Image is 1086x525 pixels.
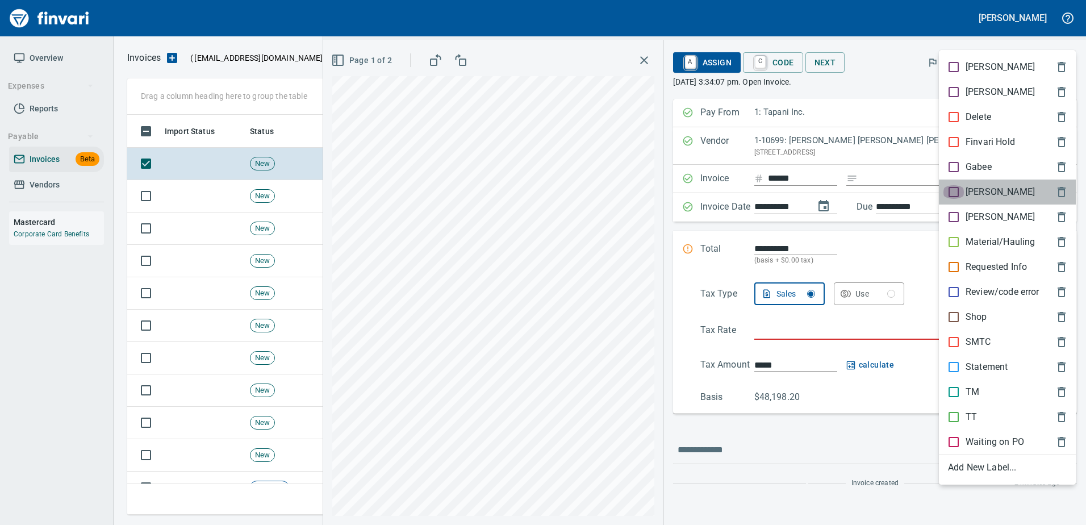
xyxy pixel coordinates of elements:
p: SMTC [966,335,991,349]
p: [PERSON_NAME] [966,210,1035,224]
p: Requested Info [966,260,1027,274]
p: [PERSON_NAME] [966,85,1035,99]
p: Gabee [966,160,992,174]
p: Delete [966,110,991,124]
p: Review/code error [966,285,1039,299]
p: [PERSON_NAME] [966,60,1035,74]
p: Waiting on PO [966,435,1024,449]
p: TM [966,385,979,399]
span: Add New Label... [948,461,1067,474]
p: Shop [966,310,987,324]
p: Material/Hauling [966,235,1035,249]
p: [PERSON_NAME] [966,185,1035,199]
p: TT [966,410,977,424]
p: Statement [966,360,1008,374]
p: Finvari Hold [966,135,1015,149]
